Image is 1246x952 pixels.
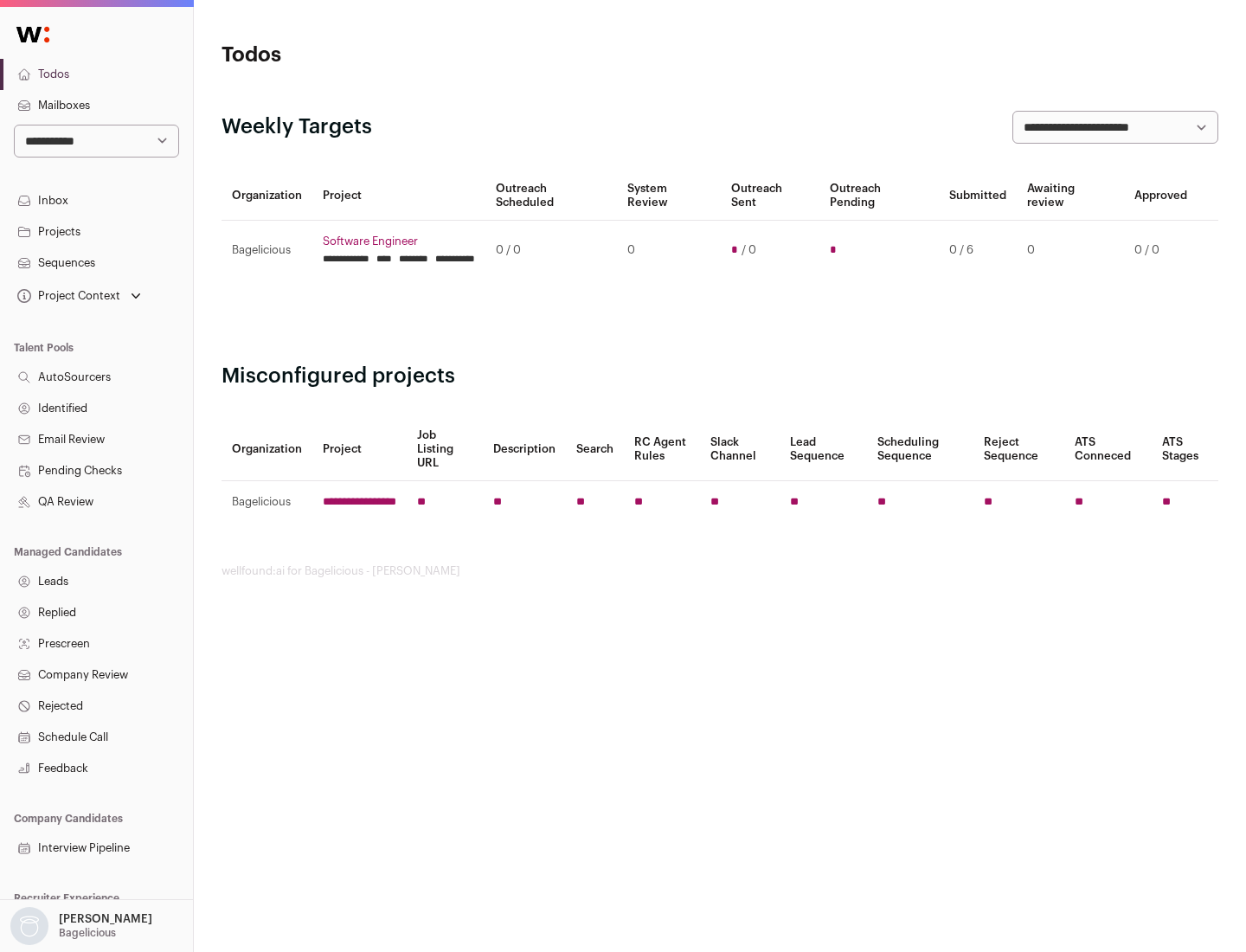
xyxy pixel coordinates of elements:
[1124,221,1198,280] td: 0 / 0
[14,289,120,303] div: Project Context
[617,221,720,280] td: 0
[59,912,152,926] p: [PERSON_NAME]
[867,418,973,481] th: Scheduling Sequence
[939,221,1017,280] td: 0 / 6
[407,418,483,481] th: Job Listing URL
[222,564,1218,578] footer: wellfound:ai for Bagelicious - [PERSON_NAME]
[617,171,720,221] th: System Review
[819,171,938,221] th: Outreach Pending
[721,171,820,221] th: Outreach Sent
[485,221,617,280] td: 0 / 0
[624,418,699,481] th: RC Agent Rules
[312,171,485,221] th: Project
[14,284,145,308] button: Open dropdown
[222,418,312,481] th: Organization
[222,481,312,524] td: Bagelicious
[939,171,1017,221] th: Submitted
[222,363,1218,390] h2: Misconfigured projects
[566,418,624,481] th: Search
[222,42,554,69] h1: Todos
[7,907,156,945] button: Open dropdown
[485,171,617,221] th: Outreach Scheduled
[323,235,475,248] a: Software Engineer
[222,221,312,280] td: Bagelicious
[222,113,372,141] h2: Weekly Targets
[312,418,407,481] th: Project
[700,418,780,481] th: Slack Channel
[59,926,116,940] p: Bagelicious
[10,907,48,945] img: nopic.png
[973,418,1065,481] th: Reject Sequence
[1064,418,1151,481] th: ATS Conneced
[742,243,756,257] span: / 0
[7,17,59,52] img: Wellfound
[222,171,312,221] th: Organization
[1017,171,1124,221] th: Awaiting review
[780,418,867,481] th: Lead Sequence
[1124,171,1198,221] th: Approved
[1017,221,1124,280] td: 0
[1152,418,1218,481] th: ATS Stages
[483,418,566,481] th: Description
